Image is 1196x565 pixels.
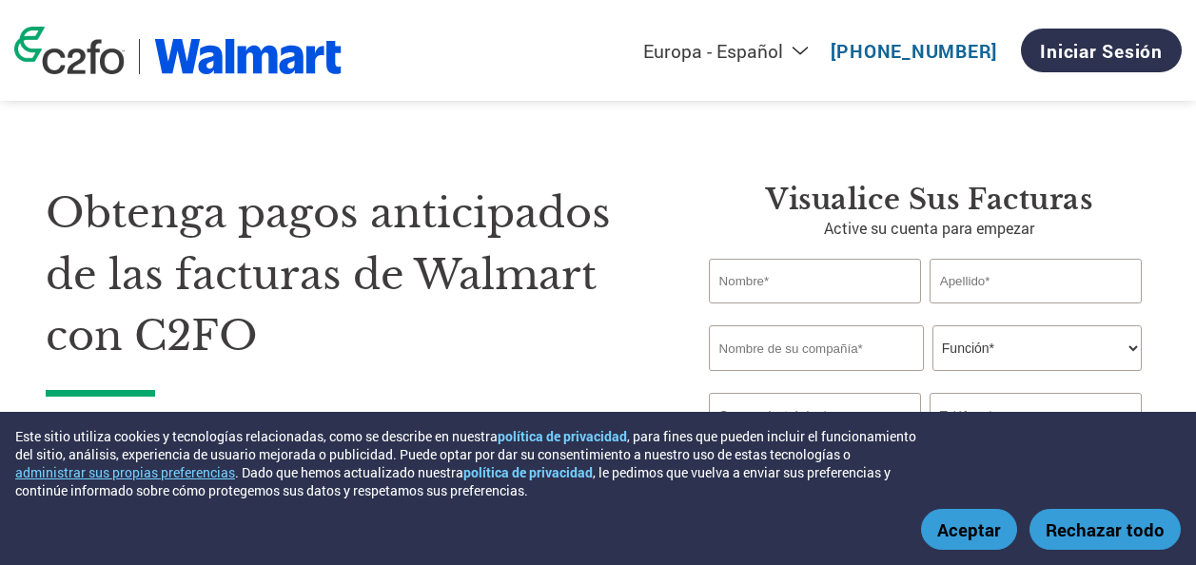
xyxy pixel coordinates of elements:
[463,463,593,481] a: política de privacidad
[46,183,652,367] h1: Obtenga pagos anticipados de las facturas de Walmart con C2FO
[15,463,235,481] button: administrar sus propias preferencias
[932,325,1142,371] select: Title/Role
[709,183,1150,217] h3: Visualice sus facturas
[709,217,1150,240] p: Active su cuenta para empezar
[498,427,627,445] a: política de privacidad
[1029,509,1181,550] button: Rechazar todo
[14,27,125,74] img: c2fo logo
[930,393,1142,438] input: Teléfono*
[709,325,924,371] input: Nombre de su compañía*
[709,305,921,318] div: Invalid first name or first name is too long
[154,39,342,74] img: Walmart
[709,259,921,303] input: Nombre*
[930,259,1142,303] input: Apellido*
[1021,29,1182,72] a: Iniciar sesión
[709,393,921,438] input: Invalid Email format
[921,509,1017,550] button: Aceptar
[15,427,933,499] div: Este sitio utiliza cookies y tecnologías relacionadas, como se describe en nuestra , para fines q...
[930,305,1142,318] div: Invalid last name or last name is too long
[709,373,1142,385] div: Invalid company name or company name is too long
[831,39,997,63] a: [PHONE_NUMBER]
